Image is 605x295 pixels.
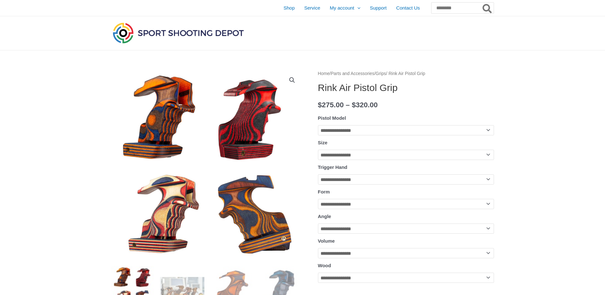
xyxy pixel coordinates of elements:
[318,140,328,145] label: Size
[352,101,378,109] bdi: 320.00
[318,82,494,94] h1: Rink Air Pistol Grip
[318,101,344,109] bdi: 275.00
[318,263,331,268] label: Wood
[318,189,330,194] label: Form
[346,101,350,109] span: –
[318,238,335,244] label: Volume
[318,71,330,76] a: Home
[352,101,356,109] span: $
[318,70,494,78] nav: Breadcrumb
[376,71,386,76] a: Grips
[318,164,348,170] label: Trigger Hand
[331,71,374,76] a: Parts and Accessories
[318,115,346,121] label: Pistol Model
[111,21,245,45] img: Sport Shooting Depot
[111,70,303,261] img: Rink Air Pistol Grip
[318,101,322,109] span: $
[318,214,331,219] label: Angle
[286,74,298,86] a: View full-screen image gallery
[481,3,494,13] button: Search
